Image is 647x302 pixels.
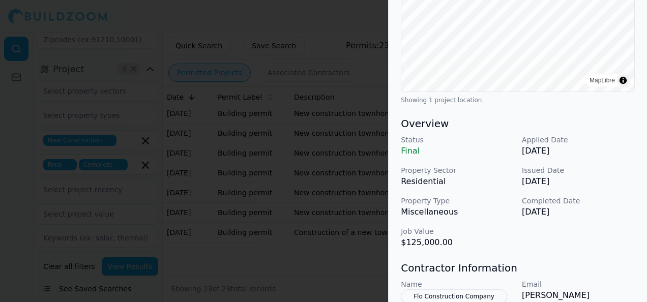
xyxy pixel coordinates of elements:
p: Applied Date [522,135,635,145]
p: Final [401,145,514,157]
summary: Toggle attribution [617,74,629,86]
p: Email [522,279,635,289]
p: Completed Date [522,196,635,206]
p: Property Sector [401,165,514,175]
p: [DATE] [522,206,635,218]
div: Showing 1 project location [401,96,635,104]
h3: Contractor Information [401,261,635,275]
p: $125,000.00 [401,236,514,249]
a: MapLibre [590,77,615,84]
p: [DATE] [522,145,635,157]
p: Name [401,279,514,289]
p: Issued Date [522,165,635,175]
p: Residential [401,175,514,188]
p: Property Type [401,196,514,206]
p: Status [401,135,514,145]
p: [DATE] [522,175,635,188]
h3: Overview [401,116,635,131]
p: Job Value [401,226,514,236]
p: Miscellaneous [401,206,514,218]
